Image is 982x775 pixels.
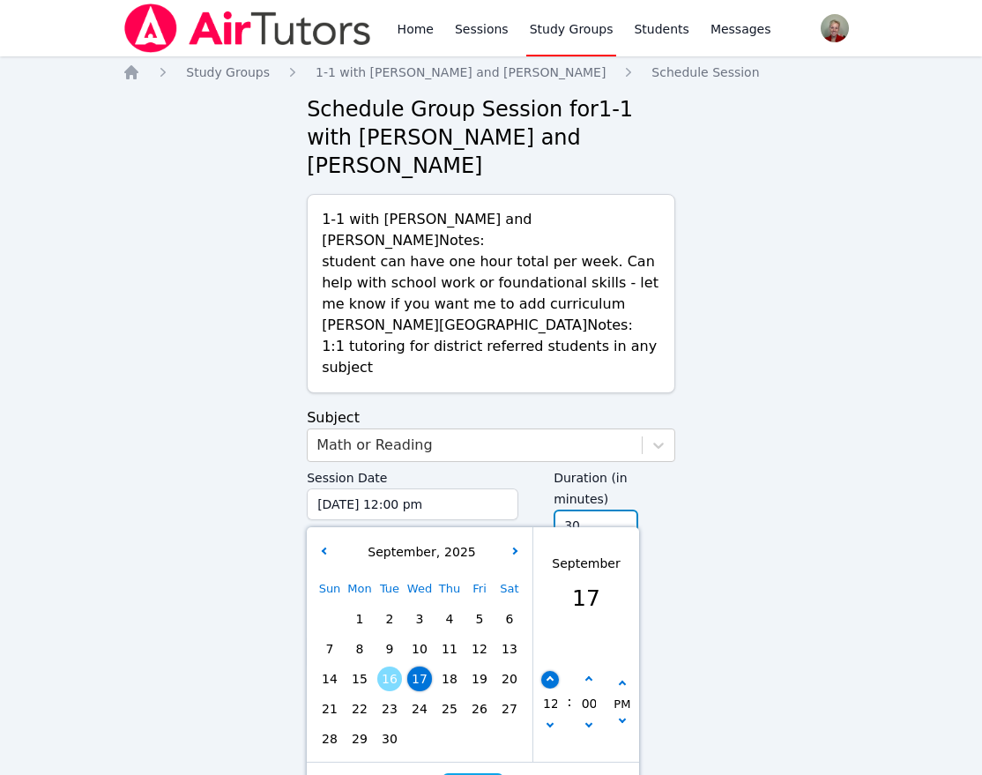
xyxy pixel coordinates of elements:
span: 5 [467,607,492,631]
span: 24 [407,697,432,721]
div: Wed [405,574,435,604]
div: Choose Thursday September 18 of 2025 [435,664,465,694]
div: Choose Friday September 12 of 2025 [465,634,495,664]
div: Choose Saturday October 04 of 2025 [495,724,524,754]
span: 1 [347,607,372,631]
div: 17 [552,582,620,615]
div: Choose Thursday September 25 of 2025 [435,694,465,724]
div: Choose Friday September 05 of 2025 [465,604,495,634]
div: Choose Saturday September 06 of 2025 [495,604,524,634]
div: Choose Monday September 01 of 2025 [345,604,375,634]
span: Messages [710,20,771,38]
span: 27 [497,697,522,721]
div: Choose Wednesday September 03 of 2025 [405,604,435,634]
div: Choose Friday September 26 of 2025 [465,694,495,724]
div: September [552,555,620,573]
span: [PERSON_NAME][GEOGRAPHIC_DATA] Notes: [322,317,633,333]
div: Choose Monday September 22 of 2025 [345,694,375,724]
span: 2 [377,607,402,631]
span: 3 [407,607,432,631]
span: 10 [407,637,432,661]
label: Subject [307,409,360,426]
div: Choose Saturday September 20 of 2025 [495,664,524,694]
span: 22 [347,697,372,721]
label: Duration (in minutes) [554,462,675,510]
span: 19 [467,667,492,691]
span: 17 [407,667,432,691]
div: Choose Monday September 15 of 2025 [345,664,375,694]
div: Choose Wednesday September 10 of 2025 [405,634,435,664]
div: Mon [345,574,375,604]
span: 28 [317,727,342,751]
span: 1-1 with [PERSON_NAME] and [PERSON_NAME] [316,65,606,79]
span: 16 [377,667,402,691]
span: 1-1 with [PERSON_NAME] and [PERSON_NAME] Notes: [322,211,532,249]
p: student can have one hour total per week. Can help with school work or foundational skills - let ... [322,251,660,315]
div: Choose Tuesday September 09 of 2025 [375,634,405,664]
div: Thu [435,574,465,604]
label: Session Date [307,462,518,488]
div: Sun [315,574,345,604]
span: 4 [437,607,462,631]
span: 26 [467,697,492,721]
span: Study Groups [186,65,270,79]
div: Choose Sunday September 14 of 2025 [315,664,345,694]
span: 11 [437,637,462,661]
span: 29 [347,727,372,751]
div: Choose Monday September 29 of 2025 [345,724,375,754]
div: Choose Sunday August 31 of 2025 [315,604,345,634]
div: Choose Tuesday September 02 of 2025 [375,604,405,634]
span: 2025 [440,545,476,559]
span: 21 [317,697,342,721]
div: Choose Thursday October 02 of 2025 [435,724,465,754]
p: 1:1 tutoring for district referred students in any subject [322,336,660,378]
div: Choose Friday September 19 of 2025 [465,664,495,694]
span: 15 [347,667,372,691]
div: , [363,543,475,562]
div: Choose Thursday September 04 of 2025 [435,604,465,634]
div: Fri [465,574,495,604]
div: Choose Wednesday September 17 of 2025 [405,664,435,694]
span: : [567,645,571,759]
span: September [363,545,435,559]
div: Choose Saturday September 27 of 2025 [495,694,524,724]
a: Schedule Session [651,63,759,81]
div: Tue [375,574,405,604]
div: Choose Wednesday September 24 of 2025 [405,694,435,724]
div: Choose Thursday September 11 of 2025 [435,634,465,664]
span: 13 [497,637,522,661]
h2: Schedule Group Session for 1-1 with [PERSON_NAME] and [PERSON_NAME] [307,95,675,180]
span: 7 [317,637,342,661]
div: Math or Reading [316,435,433,456]
div: PM [614,695,630,714]
div: Choose Saturday September 13 of 2025 [495,634,524,664]
div: Choose Tuesday September 23 of 2025 [375,694,405,724]
span: 25 [437,697,462,721]
a: 1-1 with [PERSON_NAME] and [PERSON_NAME] [316,63,606,81]
a: Study Groups [186,63,270,81]
div: Choose Tuesday September 30 of 2025 [375,724,405,754]
span: 23 [377,697,402,721]
span: 6 [497,607,522,631]
div: Choose Sunday September 28 of 2025 [315,724,345,754]
span: 30 [377,727,402,751]
span: 14 [317,667,342,691]
span: 18 [437,667,462,691]
div: Choose Monday September 08 of 2025 [345,634,375,664]
div: Choose Wednesday October 01 of 2025 [405,724,435,754]
nav: Breadcrumb [123,63,859,81]
div: Choose Sunday September 21 of 2025 [315,694,345,724]
div: Sat [495,574,524,604]
span: 9 [377,637,402,661]
div: Choose Sunday September 07 of 2025 [315,634,345,664]
span: Schedule Session [651,65,759,79]
span: 20 [497,667,522,691]
span: 12 [467,637,492,661]
div: Choose Friday October 03 of 2025 [465,724,495,754]
img: Air Tutors [123,4,372,53]
span: 8 [347,637,372,661]
div: Choose Tuesday September 16 of 2025 [375,664,405,694]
